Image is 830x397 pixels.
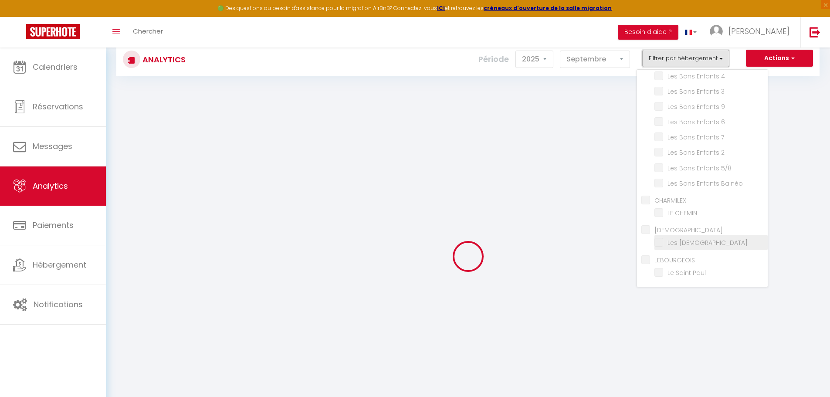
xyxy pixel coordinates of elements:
label: Période [478,50,509,69]
span: Réservations [33,101,83,112]
span: Les Bons Enfants 3 [667,87,725,96]
span: Messages [33,141,72,152]
img: logout [810,27,820,37]
span: [PERSON_NAME] [728,26,789,37]
span: Analytics [33,180,68,191]
a: ... [PERSON_NAME] [703,17,800,48]
span: Les Bons Enfants 4 [667,72,725,81]
button: Filtrer par hébergement [642,50,729,67]
button: Actions [746,50,813,67]
button: Besoin d'aide ? [618,25,678,40]
span: Notifications [34,299,83,310]
span: Paiements [33,220,74,231]
img: Super Booking [26,24,80,39]
span: Les Bons Enfants 5/8 [667,164,732,173]
a: ICI [437,4,445,12]
h3: Analytics [140,50,186,69]
a: créneaux d'ouverture de la salle migration [484,4,612,12]
img: ... [710,25,723,38]
span: Hébergement [33,259,86,270]
span: Calendriers [33,61,78,72]
span: Chercher [133,27,163,36]
span: Les Bons Enfants 9 [667,102,725,111]
span: Le Saint Paul [667,268,706,277]
iframe: Chat [793,358,823,390]
a: Chercher [126,17,169,48]
span: Les Bons Enfants Balnéo [667,179,743,188]
button: Ouvrir le widget de chat LiveChat [7,3,33,30]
